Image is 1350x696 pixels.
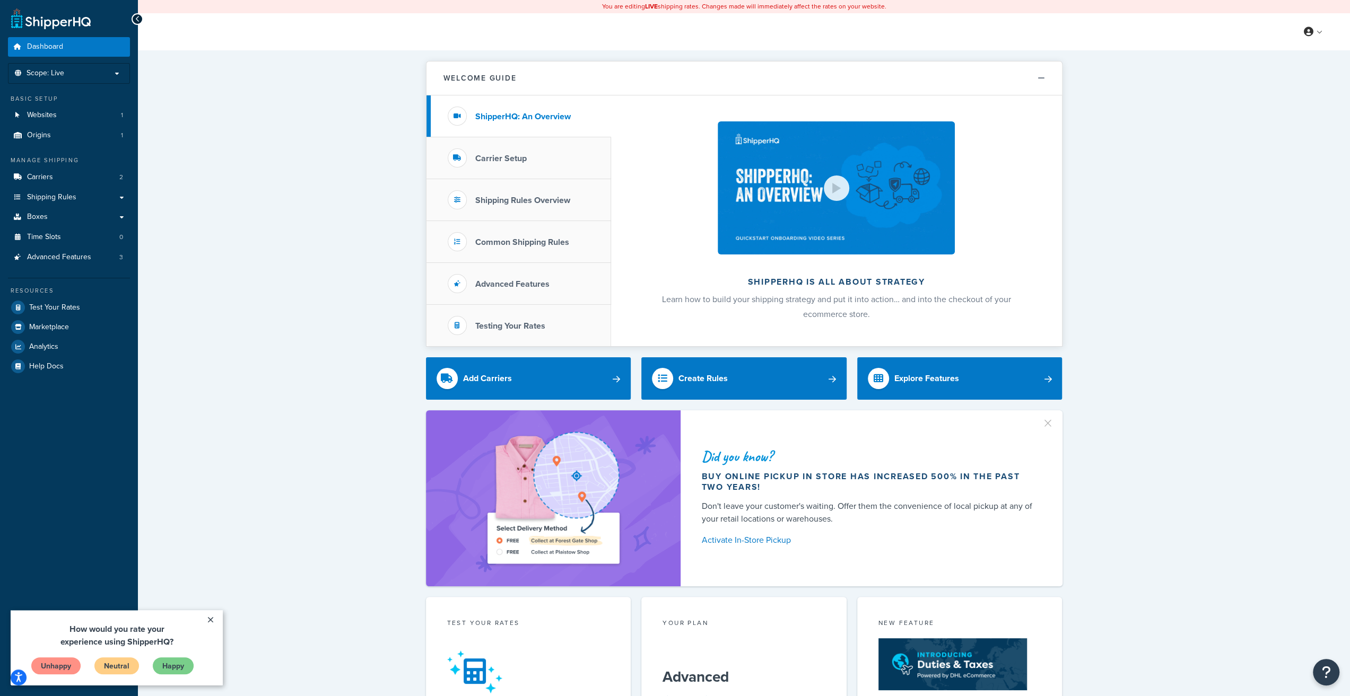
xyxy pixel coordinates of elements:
span: Carriers [27,173,53,182]
a: Test Your Rates [8,298,130,317]
div: Resources [8,286,130,295]
a: Shipping Rules [8,188,130,207]
h3: Carrier Setup [475,154,527,163]
img: ShipperHQ is all about strategy [718,121,954,254]
a: Boxes [8,207,130,227]
a: Happy [142,47,184,65]
img: ad-shirt-map-b0359fc47e01cab431d101c4b569394f6a03f54285957d908178d52f29eb9668.png [457,426,649,570]
h3: Advanced Features [475,279,550,289]
div: Don't leave your customer's waiting. Offer them the convenience of local pickup at any of your re... [702,500,1037,525]
span: Help Docs [29,362,64,371]
span: Test Your Rates [29,303,80,312]
a: Add Carriers [426,357,631,400]
li: Websites [8,105,130,125]
span: How would you rate your experience using ShipperHQ? [50,13,163,38]
span: Scope: Live [27,69,64,78]
h3: Shipping Rules Overview [475,196,570,205]
span: Advanced Features [27,253,91,262]
a: Analytics [8,337,130,356]
h2: ShipperHQ is all about strategy [639,277,1034,287]
a: Websites1 [8,105,130,125]
span: Marketplace [29,323,69,332]
a: Explore Features [857,357,1062,400]
a: Time Slots0 [8,227,130,247]
div: Create Rules [678,371,728,386]
h3: ShipperHQ: An Overview [475,112,571,121]
span: Websites [27,111,57,120]
div: Manage Shipping [8,156,130,165]
div: Your Plan [663,618,825,630]
a: Activate In-Store Pickup [702,533,1037,548]
div: Add Carriers [463,371,512,386]
div: Basic Setup [8,94,130,103]
a: Dashboard [8,37,130,57]
span: 2 [119,173,123,182]
button: Welcome Guide [426,61,1062,95]
h3: Testing Your Rates [475,321,545,331]
li: Carriers [8,168,130,187]
h3: Common Shipping Rules [475,237,569,247]
a: Unhappy [20,47,71,65]
div: Test your rates [447,618,610,630]
div: Buy online pickup in store has increased 500% in the past two years! [702,471,1037,492]
div: New Feature [878,618,1041,630]
span: 1 [121,111,123,120]
h5: Advanced [663,668,825,685]
a: Carriers2 [8,168,130,187]
h2: Welcome Guide [443,74,517,82]
li: Origins [8,126,130,145]
span: 1 [121,131,123,140]
li: Advanced Features [8,248,130,267]
span: Analytics [29,342,58,351]
span: Boxes [27,213,48,222]
a: Neutral [83,47,129,65]
a: Marketplace [8,318,130,337]
span: 3 [119,253,123,262]
span: Learn how to build your shipping strategy and put it into action… and into the checkout of your e... [662,293,1011,320]
a: Create Rules [641,357,847,400]
a: Origins1 [8,126,130,145]
span: Origins [27,131,51,140]
span: 0 [119,233,123,242]
a: Help Docs [8,357,130,376]
a: Advanced Features3 [8,248,130,267]
b: LIVE [645,2,658,11]
div: Explore Features [894,371,959,386]
div: Did you know? [702,449,1037,464]
button: Open Resource Center [1313,659,1339,685]
span: Shipping Rules [27,193,76,202]
span: Dashboard [27,42,63,51]
span: Time Slots [27,233,61,242]
li: Time Slots [8,227,130,247]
